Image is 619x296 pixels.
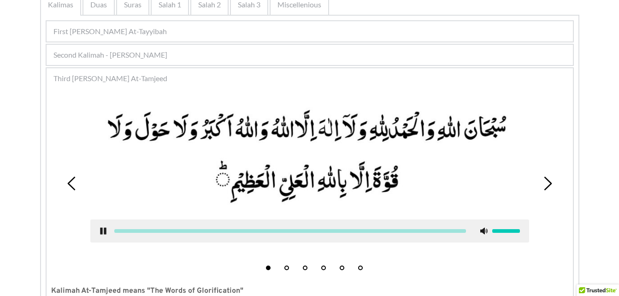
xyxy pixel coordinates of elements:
[53,49,167,60] span: Second Kalimah - [PERSON_NAME]
[284,266,289,270] button: 2 of 6
[303,266,307,270] button: 3 of 6
[53,73,167,84] span: Third [PERSON_NAME] At-Tamjeed
[340,266,344,270] button: 5 of 6
[53,26,167,37] span: First [PERSON_NAME] At-Tayyibah
[321,266,326,270] button: 4 of 6
[266,266,271,270] button: 1 of 6
[51,286,243,296] strong: Kalimah At-Tamjeed means "The Words of Glorification"
[358,266,363,270] button: 6 of 6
